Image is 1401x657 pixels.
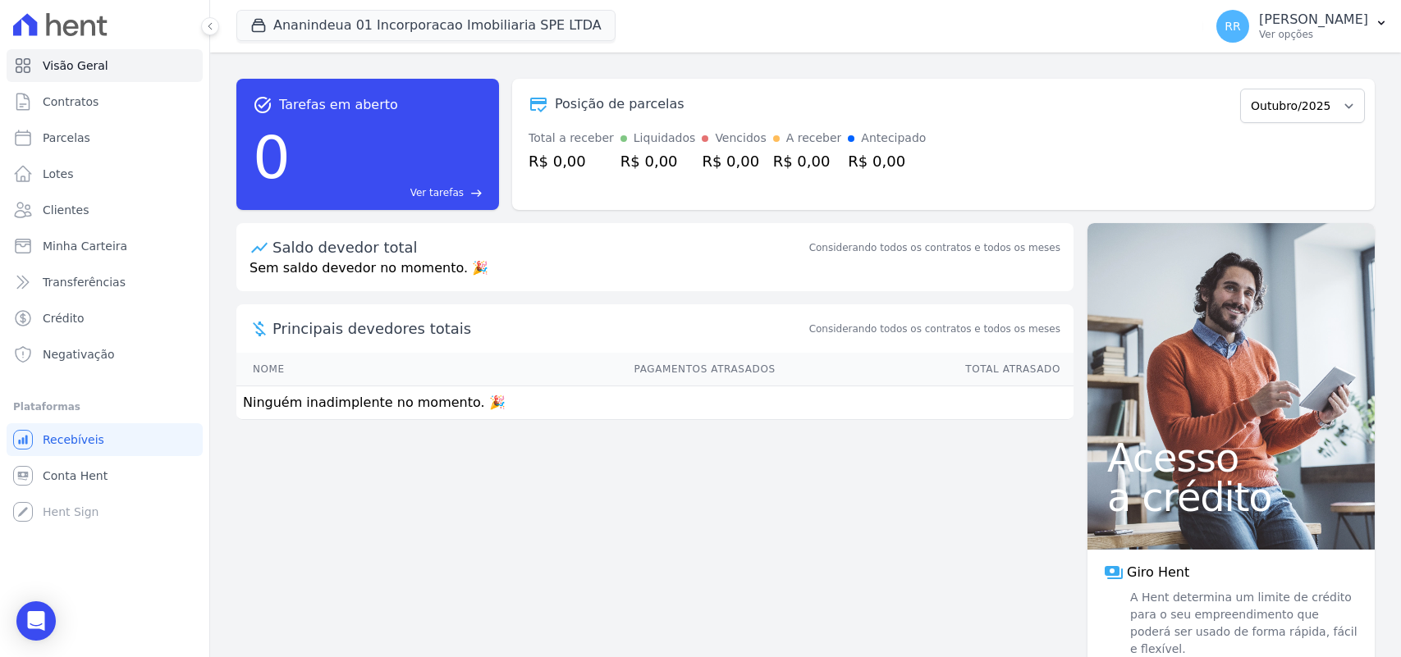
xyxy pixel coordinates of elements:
[7,194,203,226] a: Clientes
[634,130,696,147] div: Liquidados
[1259,11,1368,28] p: [PERSON_NAME]
[861,130,926,147] div: Antecipado
[786,130,842,147] div: A receber
[555,94,684,114] div: Posição de parcelas
[410,185,464,200] span: Ver tarefas
[236,258,1074,291] p: Sem saldo devedor no momento. 🎉
[253,115,291,200] div: 0
[43,346,115,363] span: Negativação
[43,238,127,254] span: Minha Carteira
[7,121,203,154] a: Parcelas
[848,150,926,172] div: R$ 0,00
[7,459,203,492] a: Conta Hent
[620,150,696,172] div: R$ 0,00
[43,468,108,484] span: Conta Hent
[236,386,1074,420] td: Ninguém inadimplente no momento. 🎉
[1107,477,1355,517] span: a crédito
[7,230,203,262] a: Minha Carteira
[43,94,98,110] span: Contratos
[809,322,1060,336] span: Considerando todos os contratos e todos os meses
[702,150,766,172] div: R$ 0,00
[773,150,842,172] div: R$ 0,00
[236,353,386,386] th: Nome
[1203,3,1401,49] button: RR [PERSON_NAME] Ver opções
[1225,21,1240,32] span: RR
[1127,563,1189,582] span: Giro Hent
[7,157,203,190] a: Lotes
[43,166,74,182] span: Lotes
[16,601,56,641] div: Open Intercom Messenger
[715,130,766,147] div: Vencidos
[43,310,85,326] span: Crédito
[43,130,90,146] span: Parcelas
[1259,28,1368,41] p: Ver opções
[253,95,272,115] span: task_alt
[297,185,483,200] a: Ver tarefas east
[809,240,1060,255] div: Considerando todos os contratos e todos os meses
[386,353,776,386] th: Pagamentos Atrasados
[7,85,203,118] a: Contratos
[529,150,614,172] div: R$ 0,00
[7,49,203,82] a: Visão Geral
[529,130,614,147] div: Total a receber
[7,302,203,335] a: Crédito
[272,236,806,258] div: Saldo devedor total
[470,187,483,199] span: east
[43,431,104,448] span: Recebíveis
[43,274,126,290] span: Transferências
[236,10,616,41] button: Ananindeua 01 Incorporacao Imobiliaria SPE LTDA
[7,338,203,371] a: Negativação
[7,423,203,456] a: Recebíveis
[776,353,1074,386] th: Total Atrasado
[7,266,203,299] a: Transferências
[13,397,196,417] div: Plataformas
[1107,438,1355,477] span: Acesso
[43,57,108,74] span: Visão Geral
[279,95,398,115] span: Tarefas em aberto
[272,317,806,340] span: Principais devedores totais
[43,202,89,218] span: Clientes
